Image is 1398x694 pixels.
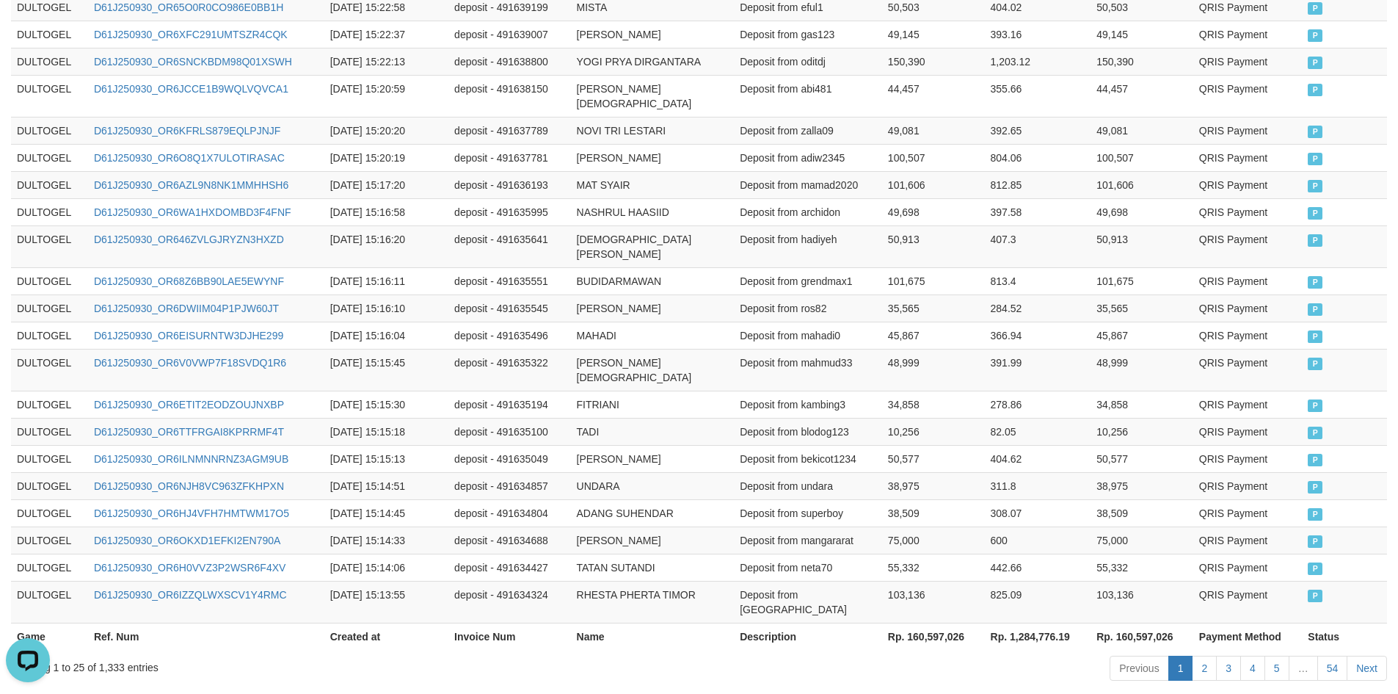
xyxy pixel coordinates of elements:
[1308,535,1322,548] span: PAID
[324,48,448,75] td: [DATE] 15:22:13
[11,499,88,527] td: DULTOGEL
[94,453,288,465] a: D61J250930_OR6ILNMNNRNZ3AGM9UB
[1193,418,1302,445] td: QRIS Payment
[985,171,1091,198] td: 812.85
[1091,391,1193,418] td: 34,858
[985,267,1091,294] td: 813.4
[1264,656,1289,681] a: 5
[1091,171,1193,198] td: 101,606
[1193,198,1302,225] td: QRIS Payment
[1193,499,1302,527] td: QRIS Payment
[94,562,285,574] a: D61J250930_OR6H0VVZ3P2WSR6F4XV
[1347,656,1387,681] a: Next
[882,171,985,198] td: 101,606
[734,349,882,391] td: Deposit from mahmud33
[985,75,1091,117] td: 355.66
[1193,21,1302,48] td: QRIS Payment
[1091,623,1193,650] th: Rp. 160,597,026
[985,117,1091,144] td: 392.65
[448,554,570,581] td: deposit - 491634427
[1193,554,1302,581] td: QRIS Payment
[734,418,882,445] td: Deposit from blodog123
[882,418,985,445] td: 10,256
[882,117,985,144] td: 49,081
[571,581,735,623] td: RHESTA PHERTA TIMOR
[985,198,1091,225] td: 397.58
[94,1,283,13] a: D61J250930_OR65O0R0CO986E0BB1H
[94,357,286,369] a: D61J250930_OR6V0VWP7F18SVDQ1R6
[1091,554,1193,581] td: 55,332
[1091,48,1193,75] td: 150,390
[448,349,570,391] td: deposit - 491635322
[1216,656,1241,681] a: 3
[882,554,985,581] td: 55,332
[571,527,735,554] td: [PERSON_NAME]
[734,391,882,418] td: Deposit from kambing3
[11,294,88,322] td: DULTOGEL
[882,75,985,117] td: 44,457
[882,225,985,267] td: 50,913
[324,225,448,267] td: [DATE] 15:16:20
[882,294,985,322] td: 35,565
[324,499,448,527] td: [DATE] 15:14:45
[324,418,448,445] td: [DATE] 15:15:18
[11,418,88,445] td: DULTOGEL
[11,171,88,198] td: DULTOGEL
[1110,656,1168,681] a: Previous
[1308,2,1322,15] span: PAID
[448,171,570,198] td: deposit - 491636193
[1308,563,1322,575] span: PAID
[1308,427,1322,439] span: PAID
[1308,153,1322,165] span: PAID
[6,6,50,50] button: Open LiveChat chat widget
[11,267,88,294] td: DULTOGEL
[324,349,448,391] td: [DATE] 15:15:45
[985,554,1091,581] td: 442.66
[882,267,985,294] td: 101,675
[324,117,448,144] td: [DATE] 15:20:20
[734,117,882,144] td: Deposit from zalla09
[11,117,88,144] td: DULTOGEL
[571,554,735,581] td: TATAN SUTANDI
[882,527,985,554] td: 75,000
[1091,117,1193,144] td: 49,081
[448,391,570,418] td: deposit - 491635194
[985,21,1091,48] td: 393.16
[324,527,448,554] td: [DATE] 15:14:33
[324,144,448,171] td: [DATE] 15:20:19
[1091,144,1193,171] td: 100,507
[1193,267,1302,294] td: QRIS Payment
[1091,21,1193,48] td: 49,145
[1193,171,1302,198] td: QRIS Payment
[734,267,882,294] td: Deposit from grendmax1
[448,144,570,171] td: deposit - 491637781
[734,171,882,198] td: Deposit from mamad2020
[571,499,735,527] td: ADANG SUHENDAR
[734,48,882,75] td: Deposit from oditdj
[1193,445,1302,472] td: QRIS Payment
[1308,590,1322,602] span: PAID
[571,117,735,144] td: NOVI TRI LESTARI
[882,499,985,527] td: 38,509
[985,144,1091,171] td: 804.06
[882,322,985,349] td: 45,867
[324,391,448,418] td: [DATE] 15:15:30
[1289,656,1318,681] a: …
[11,391,88,418] td: DULTOGEL
[734,527,882,554] td: Deposit from mangararat
[985,418,1091,445] td: 82.05
[985,48,1091,75] td: 1,203.12
[1308,330,1322,343] span: PAID
[571,198,735,225] td: NASHRUL HAASIID
[1192,656,1217,681] a: 2
[1308,400,1322,412] span: PAID
[985,499,1091,527] td: 308.07
[734,294,882,322] td: Deposit from ros82
[985,322,1091,349] td: 366.94
[1308,276,1322,289] span: PAID
[11,21,88,48] td: DULTOGEL
[11,144,88,171] td: DULTOGEL
[1308,57,1322,69] span: PAID
[882,445,985,472] td: 50,577
[1193,294,1302,322] td: QRIS Payment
